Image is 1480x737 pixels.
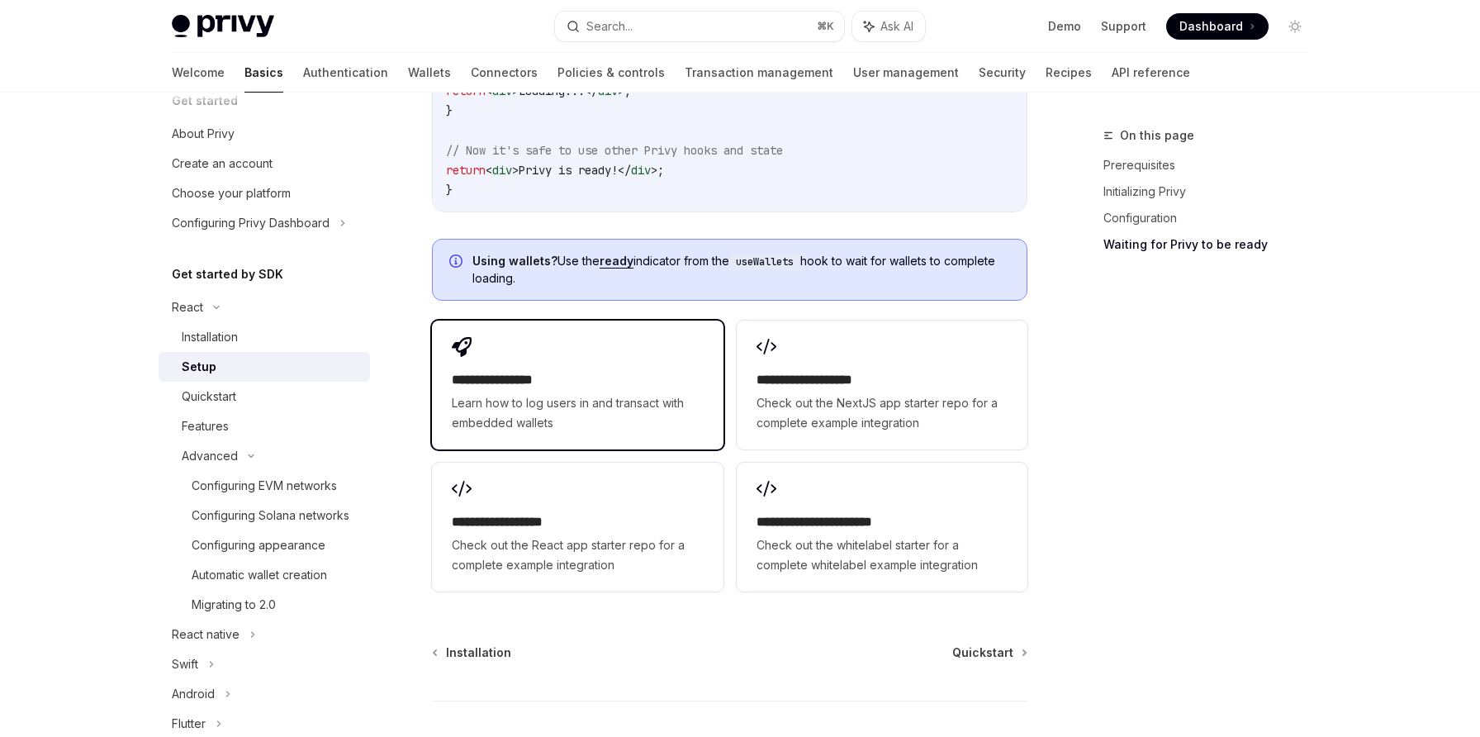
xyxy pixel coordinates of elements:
a: Security [979,53,1026,93]
span: On this page [1120,126,1194,145]
span: ; [657,163,664,178]
span: Learn how to log users in and transact with embedded wallets [452,393,703,433]
div: React [172,297,203,317]
span: Ask AI [880,18,913,35]
code: useWallets [729,254,800,270]
div: Migrating to 2.0 [192,595,276,615]
a: **** **** **** *Learn how to log users in and transact with embedded wallets [432,321,723,449]
a: Waiting for Privy to be ready [1103,231,1321,258]
a: Migrating to 2.0 [159,590,370,620]
a: Initializing Privy [1103,178,1321,205]
a: Quickstart [952,644,1026,661]
div: Create an account [172,154,273,174]
span: Dashboard [1179,18,1243,35]
a: Configuration [1103,205,1321,231]
a: Basics [244,53,283,93]
span: Privy is ready! [519,163,618,178]
a: ready [600,254,633,269]
a: Transaction management [685,53,833,93]
div: Quickstart [182,387,236,407]
span: Check out the React app starter repo for a complete example integration [452,535,703,575]
a: Dashboard [1166,13,1269,40]
a: Create an account [159,149,370,178]
span: return [446,163,486,178]
a: Choose your platform [159,178,370,208]
a: Connectors [471,53,538,93]
a: Installation [434,644,511,661]
a: About Privy [159,119,370,149]
strong: Using wallets? [472,254,557,268]
a: Recipes [1046,53,1092,93]
div: Search... [586,17,633,36]
img: light logo [172,15,274,38]
a: Setup [159,352,370,382]
a: Demo [1048,18,1081,35]
span: </ [618,163,631,178]
a: Prerequisites [1103,152,1321,178]
span: < [486,163,492,178]
span: > [651,163,657,178]
span: > [512,163,519,178]
div: Features [182,416,229,436]
span: Quickstart [952,644,1013,661]
span: } [446,183,453,197]
div: Configuring EVM networks [192,476,337,496]
a: API reference [1112,53,1190,93]
a: **** **** **** ***Check out the React app starter repo for a complete example integration [432,463,723,592]
span: div [631,163,651,178]
div: Configuring appearance [192,535,325,555]
a: Quickstart [159,382,370,411]
a: Authentication [303,53,388,93]
span: Installation [446,644,511,661]
div: Configuring Solana networks [192,506,349,525]
a: Support [1101,18,1146,35]
div: Flutter [172,714,206,734]
a: Configuring appearance [159,530,370,560]
div: Setup [182,357,216,377]
div: Advanced [182,446,238,466]
a: Configuring Solana networks [159,501,370,530]
span: } [446,103,453,118]
a: Welcome [172,53,225,93]
span: Check out the whitelabel starter for a complete whitelabel example integration [757,535,1008,575]
a: **** **** **** ****Check out the NextJS app starter repo for a complete example integration [737,321,1027,449]
div: Installation [182,327,238,347]
div: Choose your platform [172,183,291,203]
button: Ask AI [852,12,925,41]
span: Use the indicator from the hook to wait for wallets to complete loading. [472,253,1010,287]
div: About Privy [172,124,235,144]
h5: Get started by SDK [172,264,283,284]
button: Toggle dark mode [1282,13,1308,40]
a: User management [853,53,959,93]
div: Swift [172,654,198,674]
button: Search...⌘K [555,12,844,41]
a: Features [159,411,370,441]
a: **** **** **** **** ***Check out the whitelabel starter for a complete whitelabel example integra... [737,463,1027,592]
div: Android [172,684,215,704]
span: div [492,163,512,178]
span: // Now it's safe to use other Privy hooks and state [446,143,783,158]
div: Automatic wallet creation [192,565,327,585]
a: Configuring EVM networks [159,471,370,501]
span: ⌘ K [817,20,834,33]
a: Wallets [408,53,451,93]
span: Check out the NextJS app starter repo for a complete example integration [757,393,1008,433]
a: Automatic wallet creation [159,560,370,590]
svg: Info [449,254,466,271]
div: React native [172,625,240,644]
a: Policies & controls [557,53,665,93]
div: Configuring Privy Dashboard [172,213,330,233]
a: Installation [159,322,370,352]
